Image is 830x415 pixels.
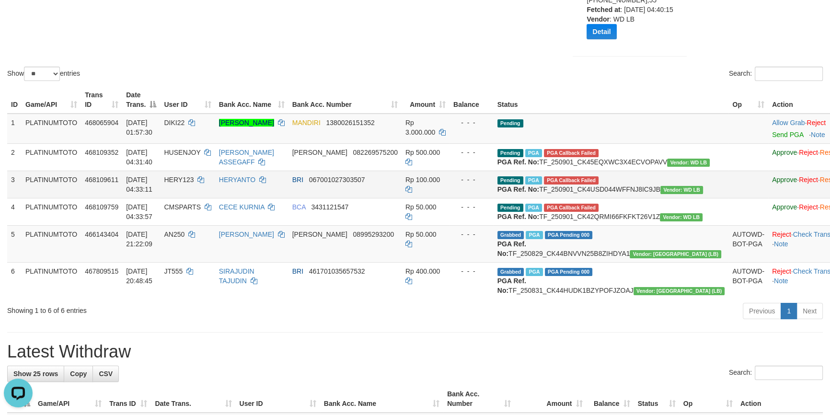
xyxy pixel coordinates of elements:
th: Status: activate to sort column ascending [634,385,680,413]
a: [PERSON_NAME] [219,231,274,238]
input: Search: [755,366,823,380]
b: PGA Ref. No: [497,185,539,193]
a: Send PGA [772,131,803,138]
a: Approve [772,149,797,156]
span: Grabbed [497,231,524,239]
a: [PERSON_NAME] ASSEGAFF [219,149,274,166]
th: Balance: activate to sort column ascending [586,385,634,413]
a: Show 25 rows [7,366,64,382]
span: PGA Pending [545,268,593,276]
a: Next [796,303,823,319]
th: Date Trans.: activate to sort column descending [122,86,160,114]
div: - - - [453,118,490,127]
span: · [772,119,807,127]
span: Copy 082269575200 to clipboard [353,149,397,156]
span: 466143404 [85,231,118,238]
b: PGA Ref. No: [497,213,539,220]
td: PLATINUMTOTO [22,262,81,299]
td: 4 [7,198,22,225]
span: BRI [292,176,303,184]
td: PLATINUMTOTO [22,198,81,225]
span: Marked by azaksrplatinum [525,176,542,184]
a: Note [774,277,788,285]
span: BRI [292,267,303,275]
span: [PERSON_NAME] [292,231,347,238]
span: Pending [497,176,523,184]
h1: Latest Withdraw [7,342,823,361]
b: Fetched at [587,6,620,13]
span: 468109352 [85,149,118,156]
th: Date Trans.: activate to sort column ascending [151,385,235,413]
span: Rp 500.000 [405,149,440,156]
th: Bank Acc. Number: activate to sort column ascending [288,86,402,114]
td: PLATINUMTOTO [22,143,81,171]
a: Previous [743,303,781,319]
a: Reject [799,203,818,211]
span: Grabbed [497,268,524,276]
div: Showing 1 to 6 of 6 entries [7,302,339,315]
span: Copy 3431121547 to clipboard [311,203,348,211]
span: HUSENJOY [164,149,200,156]
a: Reject [772,267,791,275]
b: Vendor [587,15,609,23]
td: AUTOWD-BOT-PGA [728,262,768,299]
span: Copy [70,370,87,378]
th: Op: activate to sort column ascending [728,86,768,114]
td: TF_250901_CK42QRMI66FKFKT26V1Z [494,198,729,225]
span: Pending [497,204,523,212]
a: Note [774,240,788,248]
td: TF_250901_CK4USD044WFFNJ8IC9JB [494,171,729,198]
td: AUTOWD-BOT-PGA [728,225,768,262]
label: Search: [729,366,823,380]
span: MANDIRI [292,119,321,127]
span: Copy 08995293200 to clipboard [353,231,394,238]
b: PGA Ref. No: [497,240,526,257]
span: CMSPARTS [164,203,201,211]
th: Game/API: activate to sort column ascending [34,385,105,413]
th: Trans ID: activate to sort column ascending [105,385,151,413]
span: [DATE] 04:31:40 [126,149,152,166]
th: Op: activate to sort column ascending [680,385,737,413]
span: Pending [497,119,523,127]
a: Copy [64,366,93,382]
span: AN250 [164,231,184,238]
a: Reject [772,231,791,238]
td: 6 [7,262,22,299]
td: PLATINUMTOTO [22,114,81,144]
span: 468065904 [85,119,118,127]
a: SIRAJUDIN TAJUDIN [219,267,254,285]
a: Reject [799,176,818,184]
div: - - - [453,175,490,184]
span: BCA [292,203,306,211]
select: Showentries [24,67,60,81]
span: JT555 [164,267,183,275]
a: CSV [92,366,119,382]
span: CSV [99,370,113,378]
th: Bank Acc. Name: activate to sort column ascending [320,385,443,413]
b: PGA Ref. No: [497,277,526,294]
span: Rp 50.000 [405,231,437,238]
span: Rp 50.000 [405,203,437,211]
span: Marked by azaksrplatinum [526,231,542,239]
th: Bank Acc. Number: activate to sort column ascending [443,385,515,413]
a: [PERSON_NAME] [219,119,274,127]
td: PLATINUMTOTO [22,225,81,262]
span: PGA Error [544,149,599,157]
div: - - - [453,266,490,276]
td: TF_250831_CK44HUDK1BZYPOFJZOAJ [494,262,729,299]
span: 467809515 [85,267,118,275]
td: 2 [7,143,22,171]
input: Search: [755,67,823,81]
span: Vendor URL: https://dashboard.q2checkout.com/secure [660,186,703,194]
a: Allow Grab [772,119,805,127]
span: PGA Error [544,176,599,184]
th: ID [7,86,22,114]
span: Pending [497,149,523,157]
a: Approve [772,176,797,184]
span: Copy 1380026151352 to clipboard [326,119,374,127]
span: [DATE] 01:57:30 [126,119,152,136]
a: Reject [807,119,826,127]
th: User ID: activate to sort column ascending [160,86,215,114]
span: Copy 067001027303507 to clipboard [309,176,365,184]
a: 1 [781,303,797,319]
